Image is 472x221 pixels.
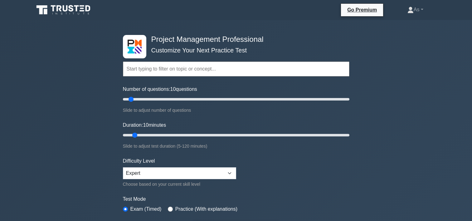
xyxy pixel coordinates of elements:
div: Choose based on your current skill level [123,180,236,188]
a: Go Premium [343,6,381,14]
div: Slide to adjust number of questions [123,106,349,114]
div: Slide to adjust test duration (5-120 minutes) [123,142,349,150]
label: Exam (Timed) [130,205,162,213]
label: Duration: minutes [123,121,166,129]
span: 10 [170,86,176,92]
a: As [392,3,438,16]
input: Start typing to filter on topic or concept... [123,61,349,76]
label: Test Mode [123,195,349,203]
label: Number of questions: questions [123,86,197,93]
span: 10 [143,122,148,128]
label: Practice (With explanations) [175,205,237,213]
h4: Project Management Professional [149,35,319,44]
label: Difficulty Level [123,157,155,165]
